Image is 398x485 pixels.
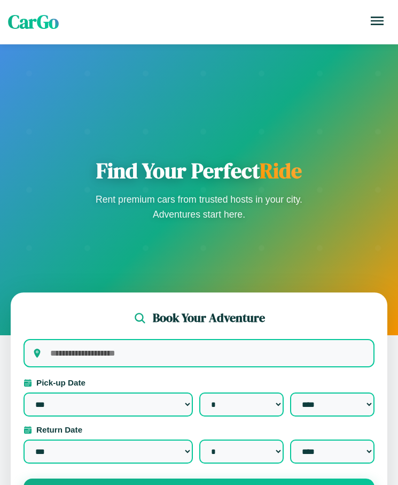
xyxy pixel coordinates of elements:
label: Return Date [24,425,374,434]
label: Pick-up Date [24,378,374,387]
h2: Book Your Adventure [153,310,265,326]
p: Rent premium cars from trusted hosts in your city. Adventures start here. [92,192,306,222]
span: CarGo [8,9,59,35]
h1: Find Your Perfect [92,158,306,183]
span: Ride [260,156,302,185]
